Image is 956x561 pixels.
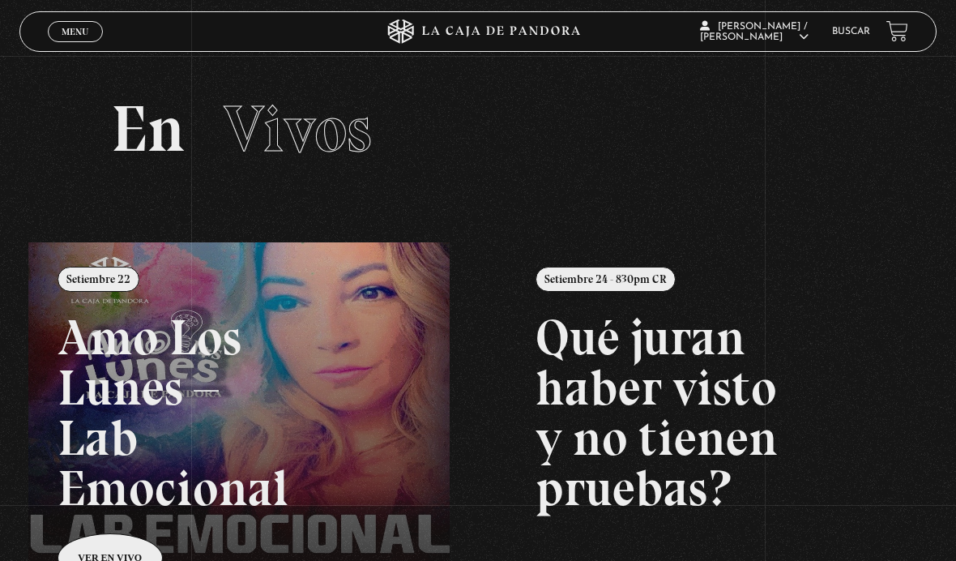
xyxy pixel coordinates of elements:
a: Buscar [832,27,870,36]
span: [PERSON_NAME] / [PERSON_NAME] [700,22,809,42]
a: View your shopping cart [886,20,908,42]
h2: En [111,96,845,161]
span: Cerrar [57,41,95,52]
span: Menu [62,27,88,36]
span: Vivos [224,90,372,168]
